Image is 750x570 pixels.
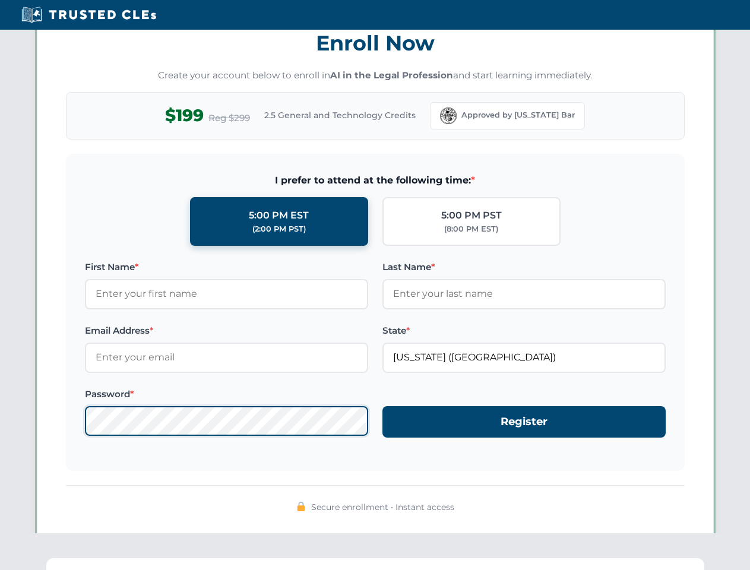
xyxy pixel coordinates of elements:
[441,208,502,223] div: 5:00 PM PST
[440,107,457,124] img: Florida Bar
[382,324,666,338] label: State
[85,343,368,372] input: Enter your email
[85,279,368,309] input: Enter your first name
[18,6,160,24] img: Trusted CLEs
[296,502,306,511] img: 🔒
[66,24,685,62] h3: Enroll Now
[382,343,666,372] input: Florida (FL)
[208,111,250,125] span: Reg $299
[85,173,666,188] span: I prefer to attend at the following time:
[330,69,453,81] strong: AI in the Legal Profession
[85,260,368,274] label: First Name
[66,69,685,83] p: Create your account below to enroll in and start learning immediately.
[85,324,368,338] label: Email Address
[444,223,498,235] div: (8:00 PM EST)
[311,501,454,514] span: Secure enrollment • Instant access
[382,279,666,309] input: Enter your last name
[264,109,416,122] span: 2.5 General and Technology Credits
[165,102,204,129] span: $199
[461,109,575,121] span: Approved by [US_STATE] Bar
[249,208,309,223] div: 5:00 PM EST
[382,406,666,438] button: Register
[85,387,368,401] label: Password
[252,223,306,235] div: (2:00 PM PST)
[382,260,666,274] label: Last Name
